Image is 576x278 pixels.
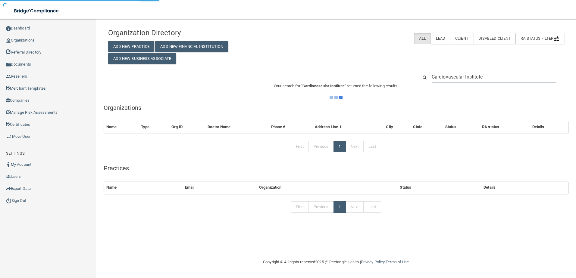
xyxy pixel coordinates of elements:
[139,121,169,133] th: Type
[383,121,411,133] th: City
[6,26,11,31] img: ic_dashboard_dark.d01f4a41.png
[302,84,345,88] span: Cardiovascular Institute
[333,201,346,213] a: 1
[291,201,309,213] a: First
[169,121,205,133] th: Org ID
[521,36,559,41] span: RA Status Filter
[6,134,12,140] img: briefcase.64adab9b.png
[6,150,25,157] label: SETTINGS
[6,198,11,203] img: ic_power_dark.7ecde6b1.png
[104,82,568,90] p: Your search for " " returned the following results:
[346,141,364,152] a: Next
[6,186,11,191] img: icon-export.b9366987.png
[6,38,11,43] img: organization-icon.f8decf85.png
[6,174,11,179] img: icon-users.e205127d.png
[308,141,334,152] a: Previous
[363,141,381,152] a: Last
[312,121,383,133] th: Address Line 1
[414,33,430,44] label: All
[269,121,313,133] th: Phone #
[6,74,11,79] img: ic_reseller.de258add.png
[108,53,176,64] button: Add New Business Associate
[346,201,364,213] a: Next
[530,121,568,133] th: Details
[6,62,11,67] img: icon-documents.8dae5593.png
[108,41,155,52] button: Add New Practice
[361,260,385,264] a: Privacy Policy
[432,71,556,82] input: Search
[308,201,334,213] a: Previous
[431,33,450,44] label: Lead
[108,29,254,37] h4: Organization Directory
[104,104,568,111] h5: Organizations
[183,181,257,194] th: Email
[104,121,139,133] th: Name
[6,162,11,167] img: ic_user_dark.df1a06c3.png
[9,5,64,17] img: bridge_compliance_login_screen.278c3ca4.svg
[386,260,409,264] a: Terms of Use
[104,165,568,171] h5: Practices
[481,181,568,194] th: Details
[155,41,228,52] button: Add New Financial Institution
[450,33,473,44] label: Client
[330,96,343,99] img: ajax-loader.4d491dd7.gif
[473,33,516,44] label: Disabled Client
[226,252,446,272] div: Copyright © All rights reserved 2025 @ Rectangle Health | |
[333,141,346,152] a: 1
[411,121,443,133] th: State
[480,121,530,133] th: RA status
[205,121,268,133] th: Doctor Name
[443,121,480,133] th: Status
[554,36,559,41] img: icon-filter@2x.21656d0b.png
[291,141,309,152] a: First
[257,181,397,194] th: Organization
[363,201,381,213] a: Last
[104,181,183,194] th: Name
[397,181,481,194] th: Status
